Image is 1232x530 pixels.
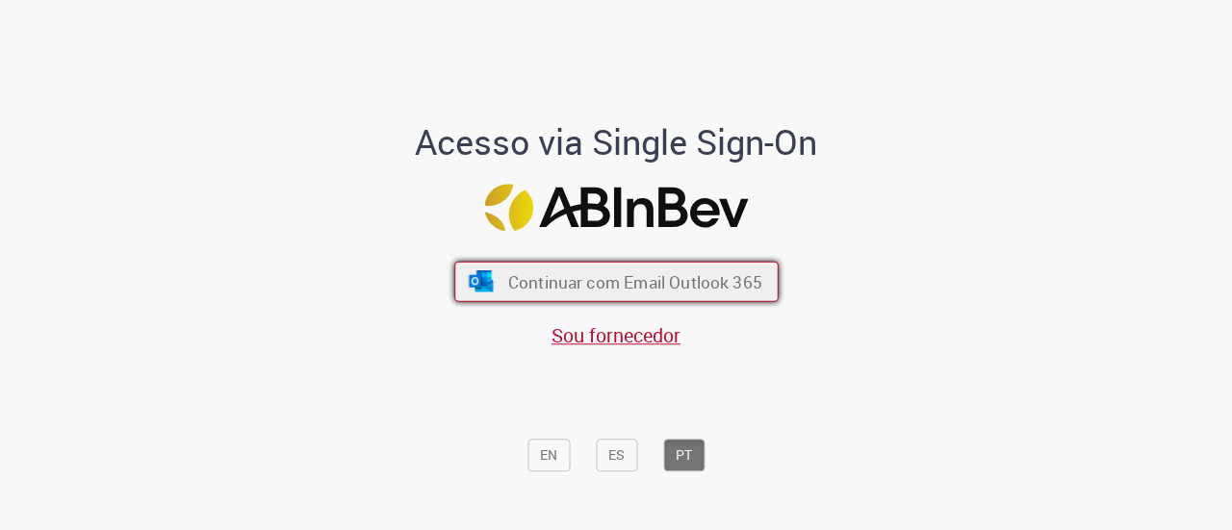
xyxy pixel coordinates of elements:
h1: Acesso via Single Sign-On [349,123,884,162]
span: Continuar com Email Outlook 365 [507,270,761,292]
button: ES [596,439,637,471]
button: PT [663,439,705,471]
button: ícone Azure/Microsoft 360 Continuar com Email Outlook 365 [454,262,779,302]
button: EN [527,439,570,471]
img: Logo ABInBev [484,184,748,231]
a: Sou fornecedor [552,322,680,348]
img: ícone Azure/Microsoft 360 [467,271,495,292]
